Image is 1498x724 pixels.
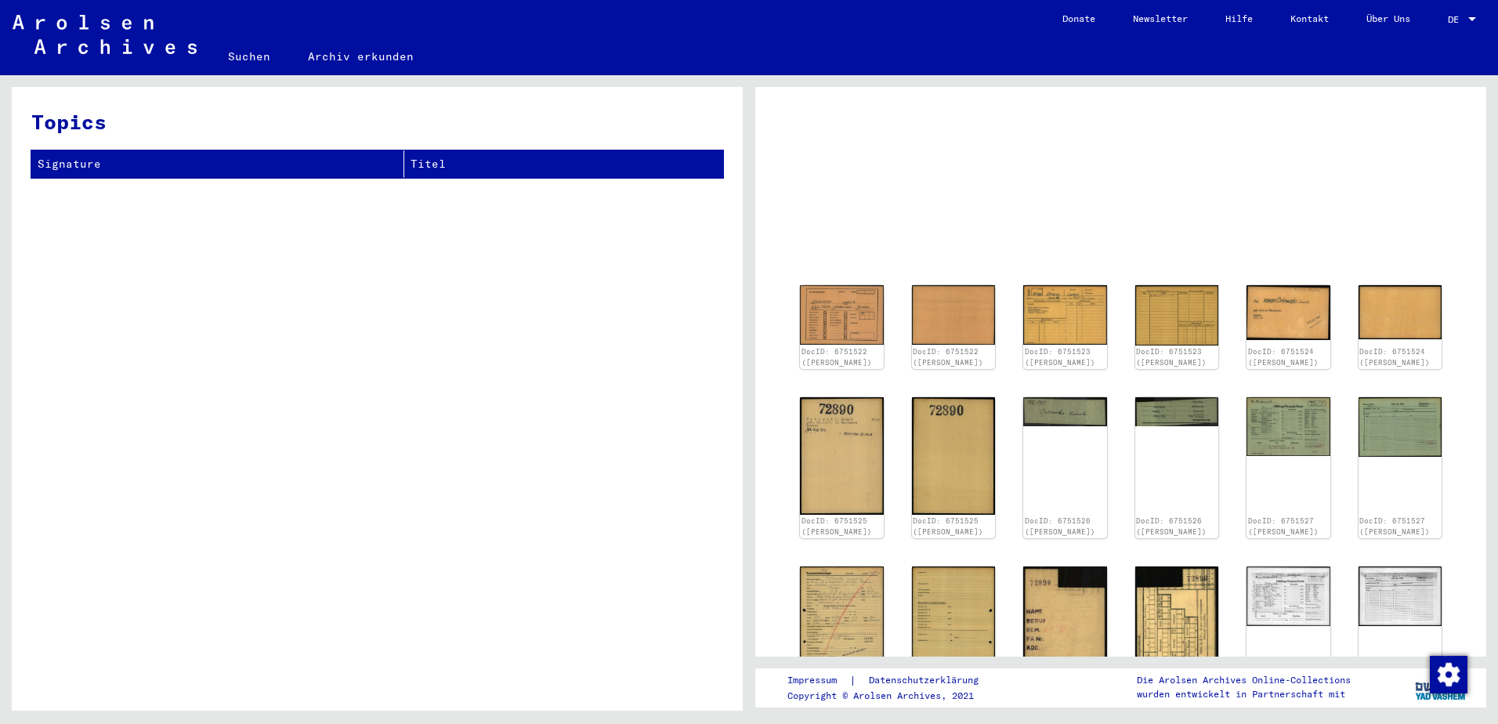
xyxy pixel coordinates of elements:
th: Titel [404,150,723,178]
img: Zustimmung ändern [1430,656,1467,693]
span: DE [1448,14,1465,25]
a: DocID: 6751522 ([PERSON_NAME]) [801,347,872,367]
th: Signature [31,150,404,178]
a: DocID: 6751525 ([PERSON_NAME]) [801,516,872,536]
img: 001.jpg [800,397,884,515]
img: 001.jpg [800,567,884,684]
img: 002.jpg [912,397,996,515]
img: 001.jpg [1023,285,1107,346]
a: DocID: 6751527 ([PERSON_NAME]) [1248,516,1319,536]
img: 002.jpg [912,285,996,346]
img: 001.jpg [800,285,884,345]
a: Archiv erkunden [289,38,432,75]
a: DocID: 6751524 ([PERSON_NAME]) [1359,347,1430,367]
img: 002.jpg [1135,567,1219,670]
img: 001.jpg [1247,285,1330,340]
img: 002.jpg [1359,567,1442,626]
img: 001.jpg [1247,567,1330,626]
a: Datenschutzerklärung [856,672,997,689]
img: 001.jpg [1023,397,1107,426]
a: DocID: 6751523 ([PERSON_NAME]) [1025,347,1095,367]
a: DocID: 6751525 ([PERSON_NAME]) [913,516,983,536]
img: 002.jpg [1359,397,1442,457]
a: Impressum [787,672,849,689]
img: yv_logo.png [1412,668,1471,707]
img: 002.jpg [1359,285,1442,339]
img: 002.jpg [1135,397,1219,426]
a: DocID: 6751527 ([PERSON_NAME]) [1359,516,1430,536]
a: DocID: 6751524 ([PERSON_NAME]) [1248,347,1319,367]
img: 002.jpg [912,567,996,685]
a: DocID: 6751522 ([PERSON_NAME]) [913,347,983,367]
img: 001.jpg [1023,567,1107,670]
h3: Topics [31,107,722,137]
div: | [787,672,997,689]
img: 002.jpg [1135,285,1219,346]
img: 001.jpg [1247,397,1330,456]
p: wurden entwickelt in Partnerschaft mit [1137,687,1351,701]
p: Copyright © Arolsen Archives, 2021 [787,689,997,703]
a: DocID: 6751523 ([PERSON_NAME]) [1136,347,1207,367]
a: DocID: 6751526 ([PERSON_NAME]) [1136,516,1207,536]
a: Suchen [209,38,289,75]
p: Die Arolsen Archives Online-Collections [1137,673,1351,687]
img: Arolsen_neg.svg [13,15,197,54]
a: DocID: 6751526 ([PERSON_NAME]) [1025,516,1095,536]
